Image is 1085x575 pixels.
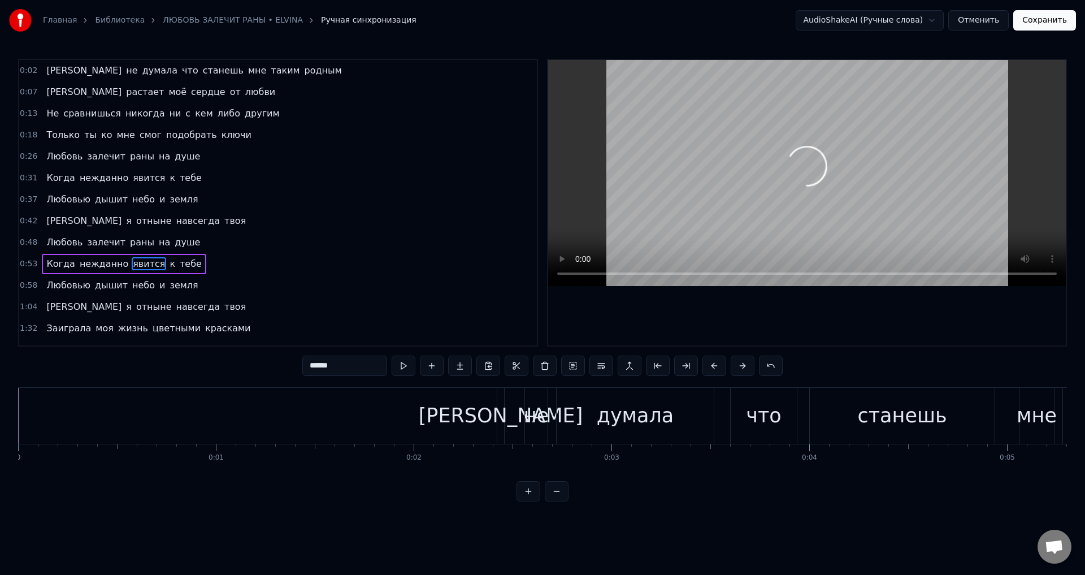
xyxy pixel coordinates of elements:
span: земля [168,193,199,206]
span: либо [216,107,241,120]
span: 0:37 [20,194,37,205]
span: позади [231,343,267,356]
span: и [158,279,166,292]
a: Библиотека [95,15,145,26]
span: 0:26 [20,151,37,162]
div: не [524,401,549,431]
span: 0:18 [20,129,37,141]
div: думала [597,401,674,431]
span: [PERSON_NAME] [45,214,123,227]
span: с [184,107,192,120]
div: [PERSON_NAME] [419,401,583,431]
span: Не [45,107,60,120]
span: Любовью [45,279,91,292]
span: небо [131,193,156,206]
span: подобрать [165,128,218,141]
a: ЛЮБОВЬ ЗАЛЕЧИТ РАНЫ • ELVINA [163,15,303,26]
span: небо [131,279,156,292]
span: ключи [220,128,253,141]
span: жизнь [117,322,149,335]
span: Только [45,128,81,141]
span: думала [141,64,179,77]
span: твоя [223,214,247,227]
span: отныне [135,214,173,227]
span: всё [172,343,190,356]
a: Главная [43,15,77,26]
span: 1:37 [20,344,37,356]
div: что [746,401,781,431]
span: Когда [45,171,76,184]
span: красками [204,322,251,335]
span: навсегда [175,214,222,227]
span: моя [94,322,114,335]
span: 0:13 [20,108,37,119]
span: нежданно [79,171,129,184]
img: youka [9,9,32,32]
span: нежданно [79,257,129,270]
span: 0:02 [20,65,37,76]
span: смог [138,128,163,141]
div: 0:01 [209,453,224,462]
span: залечит [86,236,127,249]
span: ты [83,128,98,141]
span: сердце [190,85,227,98]
div: 0:03 [604,453,619,462]
span: к [168,171,176,184]
span: к [168,257,176,270]
span: 1:32 [20,323,37,334]
span: 1:04 [20,301,37,313]
span: на [158,236,171,249]
span: 0:31 [20,172,37,184]
span: ни [168,107,182,120]
span: залечит [86,150,127,163]
span: Ручная синхронизация [321,15,416,26]
div: 0:02 [406,453,422,462]
span: родным [303,64,343,77]
span: [PERSON_NAME] [45,343,123,356]
button: Сохранить [1013,10,1076,31]
div: Открытый чат [1038,530,1071,564]
span: Любовью [45,193,91,206]
span: душе [173,236,201,249]
span: что [181,64,199,77]
span: кем [194,107,214,120]
span: мне [247,64,267,77]
span: я [125,300,133,313]
span: тебе [179,257,203,270]
span: тебе [179,171,203,184]
span: [PERSON_NAME] [45,64,123,77]
span: не [125,64,138,77]
span: отныне [135,300,173,313]
button: Отменить [948,10,1009,31]
span: явится [132,171,166,184]
span: Любовь [45,150,84,163]
span: твоя [223,300,247,313]
span: я [125,214,133,227]
span: Когда [45,257,76,270]
span: 0:07 [20,87,37,98]
span: ко [100,128,113,141]
span: душе [173,150,201,163]
span: цветными [151,322,202,335]
span: раны [129,150,155,163]
span: плохое [193,343,229,356]
span: 0:53 [20,258,37,270]
span: растает [125,85,165,98]
span: дышит [94,279,129,292]
div: 0 [16,453,21,462]
span: дышит [94,193,129,206]
div: 0:04 [802,453,817,462]
span: никогда [124,107,166,120]
span: и [158,193,166,206]
span: любви [244,85,276,98]
div: 0:05 [1000,453,1015,462]
nav: breadcrumb [43,15,416,26]
span: [PERSON_NAME] [45,300,123,313]
span: 0:42 [20,215,37,227]
span: раны [129,236,155,249]
span: Любовь [45,236,84,249]
span: на [158,150,171,163]
span: навсегда [175,300,222,313]
span: 0:48 [20,237,37,248]
span: [PERSON_NAME] [45,85,123,98]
